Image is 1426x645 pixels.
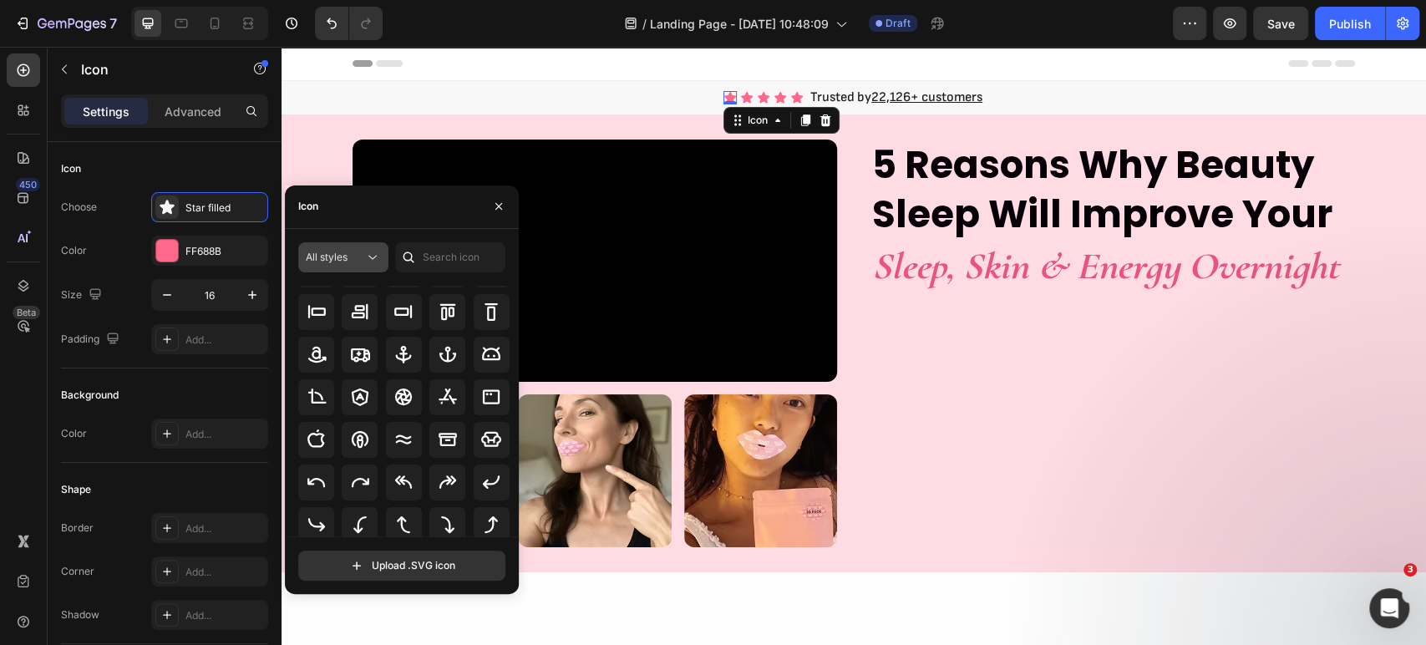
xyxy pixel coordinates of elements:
[589,93,1073,194] h2: Rich Text Editor. Editing area: main
[1267,17,1295,31] span: Save
[1403,563,1417,576] span: 3
[61,607,99,622] div: Shadow
[591,196,1072,245] p: Sleep, Skin & Energy Overnight
[13,306,40,319] div: Beta
[83,103,129,120] p: Settings
[1253,7,1308,40] button: Save
[61,482,91,497] div: Shape
[109,13,117,33] p: 7
[886,16,911,31] span: Draft
[61,243,87,258] div: Color
[16,178,40,191] div: 450
[61,284,105,307] div: Size
[395,242,505,272] input: Search icon
[591,94,1072,192] p: 5 Reasons Why Beauty Sleep Will Improve Your
[81,59,223,79] p: Icon
[165,103,221,120] p: Advanced
[298,242,388,272] button: All styles
[315,7,383,40] div: Undo/Redo
[185,201,264,216] div: Star filled
[306,251,348,263] span: All styles
[61,161,81,176] div: Icon
[185,521,264,536] div: Add...
[7,7,124,40] button: 7
[1369,588,1409,628] iframe: Intercom live chat
[185,333,264,348] div: Add...
[61,521,94,536] div: Border
[61,564,94,579] div: Corner
[298,551,505,581] button: Upload .SVG icon
[185,608,264,623] div: Add...
[185,244,264,259] div: FF688B
[61,388,119,403] div: Background
[348,557,455,574] div: Upload .SVG icon
[61,426,87,441] div: Color
[298,199,318,214] div: Icon
[61,200,97,215] div: Choose
[1315,7,1385,40] button: Publish
[61,328,123,351] div: Padding
[1329,15,1371,33] div: Publish
[282,47,1426,645] iframe: To enrich screen reader interactions, please activate Accessibility in Grammarly extension settings
[650,15,829,33] span: Landing Page - [DATE] 10:48:09
[403,348,556,500] img: 9208caa0-8f94-4fd1-91b5-7d98f8cb714e.avif
[589,194,1073,246] div: Rich Text Editor. Editing area: main
[642,15,647,33] span: /
[185,565,264,580] div: Add...
[185,427,264,442] div: Add...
